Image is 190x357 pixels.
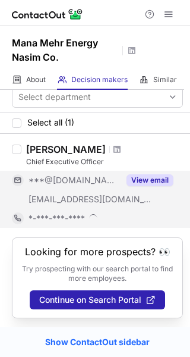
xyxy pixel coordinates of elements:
span: Decision makers [71,75,128,84]
img: ContactOut v5.3.10 [12,7,83,21]
span: ***@[DOMAIN_NAME] [28,175,119,186]
div: Select department [18,91,91,103]
h1: Mana Mehr Energy Nasim Co. [12,36,119,64]
div: Chief Executive Officer [26,156,183,167]
header: Looking for more prospects? 👀 [25,246,170,257]
span: Continue on Search Portal [39,295,141,305]
div: [PERSON_NAME] [26,143,106,155]
p: Try prospecting with our search portal to find more employees. [21,264,174,283]
button: Reveal Button [126,174,173,186]
span: [EMAIL_ADDRESS][DOMAIN_NAME] [28,194,152,205]
span: Similar [153,75,177,84]
button: Continue on Search Portal [30,290,165,309]
span: About [26,75,46,84]
span: Select all (1) [27,118,74,127]
a: Show ContactOut sidebar [33,333,161,351]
